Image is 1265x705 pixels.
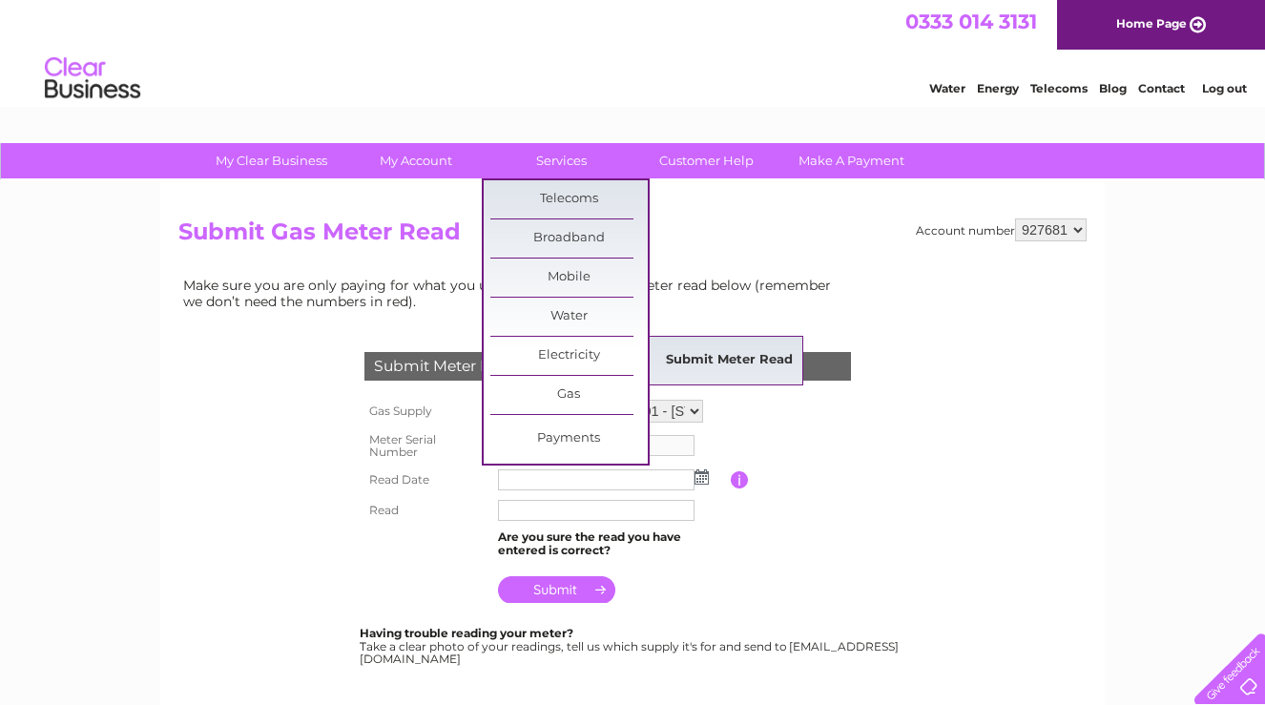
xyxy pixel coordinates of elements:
a: Log out [1202,81,1247,95]
a: Make A Payment [773,143,930,178]
a: Telecoms [490,180,648,218]
img: logo.png [44,50,141,108]
a: 0333 014 3131 [905,10,1037,33]
h2: Submit Gas Meter Read [178,218,1087,255]
a: Broadband [490,219,648,258]
a: Contact [1138,81,1185,95]
td: Make sure you are only paying for what you use. Simply enter your meter read below (remember we d... [178,273,846,313]
a: Telecoms [1030,81,1088,95]
input: Submit [498,576,615,603]
div: Clear Business is a trading name of Verastar Limited (registered in [GEOGRAPHIC_DATA] No. 3667643... [183,10,1085,93]
a: Mobile [490,259,648,297]
td: Are you sure the read you have entered is correct? [493,526,731,562]
th: Meter Serial Number [360,427,493,466]
th: Read Date [360,465,493,495]
img: ... [695,469,709,485]
div: Submit Meter Read [364,352,851,381]
a: Payments [490,420,648,458]
th: Read [360,495,493,526]
a: Water [490,298,648,336]
th: Gas Supply [360,395,493,427]
a: Blog [1099,81,1127,95]
a: Submit Meter Read [651,342,808,380]
div: Take a clear photo of your readings, tell us which supply it's for and send to [EMAIL_ADDRESS][DO... [360,627,902,666]
input: Information [731,471,749,488]
a: My Account [338,143,495,178]
b: Having trouble reading your meter? [360,626,573,640]
a: Water [929,81,965,95]
a: Energy [977,81,1019,95]
a: Electricity [490,337,648,375]
a: Gas [490,376,648,414]
a: Services [483,143,640,178]
div: Account number [916,218,1087,241]
a: Customer Help [628,143,785,178]
a: My Clear Business [193,143,350,178]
